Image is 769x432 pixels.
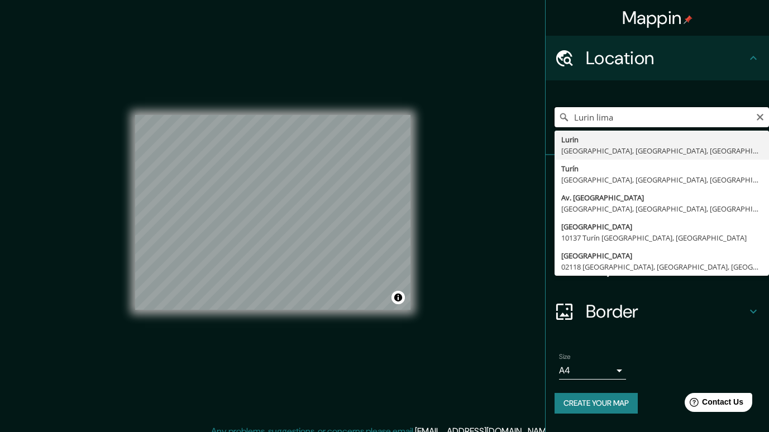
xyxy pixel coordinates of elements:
iframe: Help widget launcher [670,388,757,420]
div: Layout [546,244,769,289]
div: 10137 Turín [GEOGRAPHIC_DATA], [GEOGRAPHIC_DATA] [561,232,762,243]
h4: Layout [586,256,747,278]
button: Create your map [555,393,638,414]
input: Pick your city or area [555,107,769,127]
div: Style [546,200,769,244]
div: Location [546,36,769,80]
div: Av. [GEOGRAPHIC_DATA] [561,192,762,203]
div: [GEOGRAPHIC_DATA] [561,250,762,261]
button: Clear [756,111,765,122]
div: [GEOGRAPHIC_DATA] [561,221,762,232]
label: Size [559,352,571,362]
div: Turín [561,163,762,174]
div: 02118 [GEOGRAPHIC_DATA], [GEOGRAPHIC_DATA], [GEOGRAPHIC_DATA] [561,261,762,272]
h4: Mappin [622,7,693,29]
div: Lurin [561,134,762,145]
div: A4 [559,362,626,380]
div: Pins [546,155,769,200]
canvas: Map [135,115,410,310]
div: [GEOGRAPHIC_DATA], [GEOGRAPHIC_DATA], [GEOGRAPHIC_DATA] [561,145,762,156]
div: [GEOGRAPHIC_DATA], [GEOGRAPHIC_DATA], [GEOGRAPHIC_DATA] [561,174,762,185]
h4: Location [586,47,747,69]
img: pin-icon.png [684,15,692,24]
div: Border [546,289,769,334]
h4: Border [586,300,747,323]
div: [GEOGRAPHIC_DATA], [GEOGRAPHIC_DATA], [GEOGRAPHIC_DATA] [561,203,762,214]
button: Toggle attribution [391,291,405,304]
